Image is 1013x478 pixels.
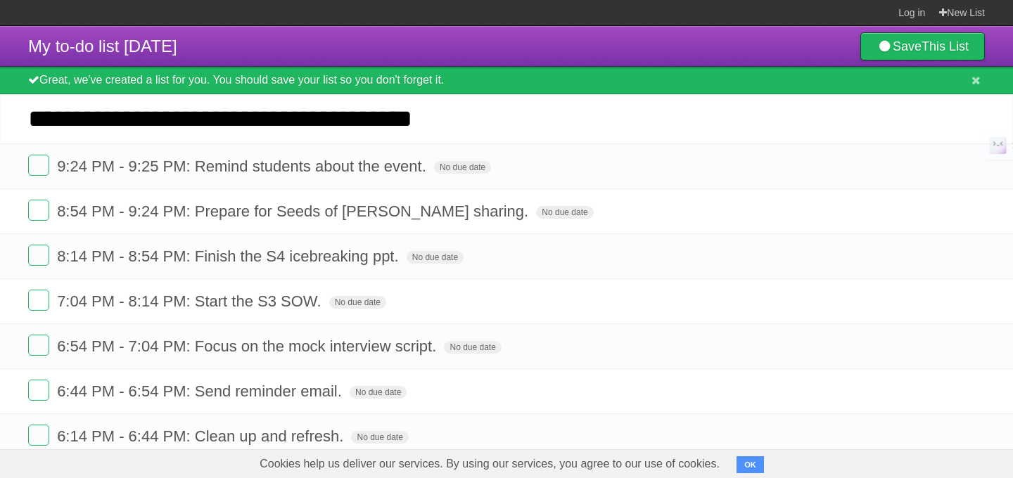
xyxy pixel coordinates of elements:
span: 6:44 PM - 6:54 PM: Send reminder email. [57,382,345,400]
span: 8:14 PM - 8:54 PM: Finish the S4 icebreaking ppt. [57,247,402,265]
span: No due date [536,206,593,219]
span: No due date [444,341,501,354]
span: My to-do list [DATE] [28,37,177,56]
span: 9:24 PM - 9:25 PM: Remind students about the event. [57,157,430,175]
span: No due date [351,431,408,444]
b: This List [922,39,969,53]
span: 6:54 PM - 7:04 PM: Focus on the mock interview script. [57,337,440,355]
span: 7:04 PM - 8:14 PM: Start the S3 SOW. [57,292,324,310]
a: SaveThis List [860,32,985,60]
span: No due date [329,296,386,309]
span: No due date [434,161,491,174]
label: Done [28,155,49,176]
label: Done [28,425,49,446]
button: OK [737,456,764,473]
label: Done [28,200,49,221]
label: Done [28,245,49,266]
span: No due date [350,386,407,399]
span: Cookies help us deliver our services. By using our services, you agree to our use of cookies. [246,450,734,478]
label: Done [28,380,49,401]
label: Done [28,290,49,311]
label: Done [28,335,49,356]
span: 6:14 PM - 6:44 PM: Clean up and refresh. [57,427,347,445]
span: 8:54 PM - 9:24 PM: Prepare for Seeds of [PERSON_NAME] sharing. [57,202,532,220]
span: No due date [407,251,464,264]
